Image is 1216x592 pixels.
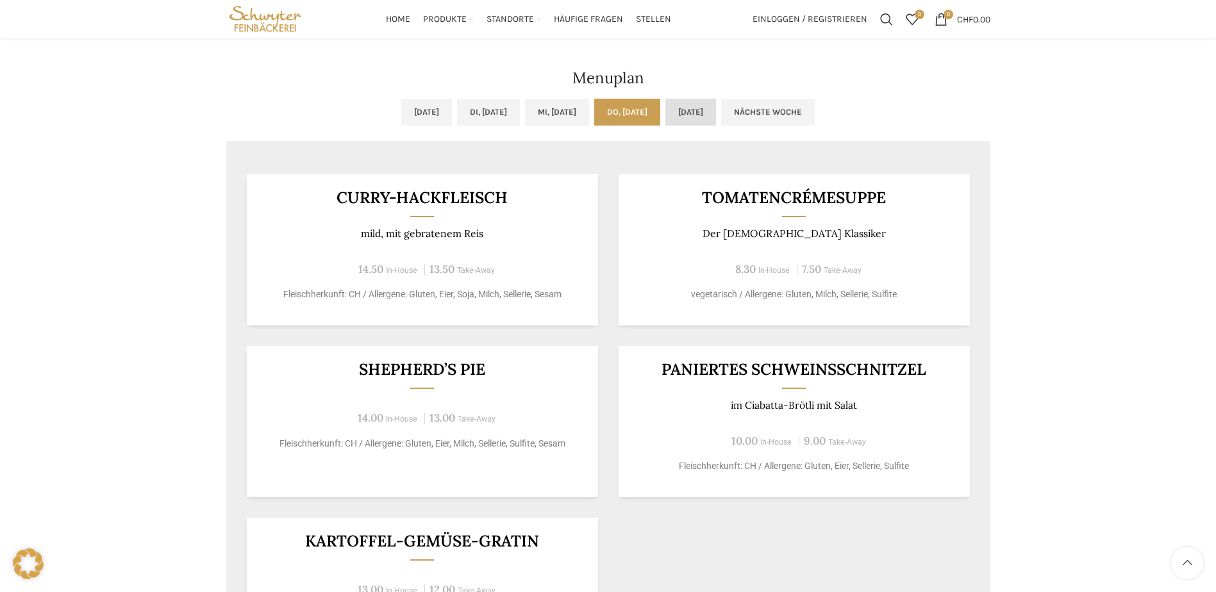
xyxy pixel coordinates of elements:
[753,15,867,24] span: Einloggen / Registrieren
[957,13,973,24] span: CHF
[746,6,874,32] a: Einloggen / Registrieren
[554,6,623,32] a: Häufige Fragen
[386,415,417,423] span: In-House
[386,6,410,32] a: Home
[525,99,589,126] a: Mi, [DATE]
[594,99,660,126] a: Do, [DATE]
[915,10,924,19] span: 0
[634,227,954,240] p: Der [DEMOGRAPHIC_DATA] Klassiker
[457,99,520,126] a: Di, [DATE]
[262,288,582,301] p: Fleischherkunft: CH / Allergene: Gluten, Eier, Soja, Milch, Sellerie, Sesam
[899,6,925,32] div: Meine Wunschliste
[634,361,954,377] h3: Paniertes Schweinsschnitzel
[944,10,953,19] span: 0
[226,70,990,86] h2: Menuplan
[735,262,756,276] span: 8.30
[458,415,496,423] span: Take-Away
[634,399,954,411] p: im Ciabatta-Brötli mit Salat
[262,533,582,549] h3: Kartoffel-Gemüse-Gratin
[262,437,582,450] p: Fleischherkunft: CH / Allergene: Gluten, Eier, Milch, Sellerie, Sulfite, Sesam
[824,266,862,275] span: Take-Away
[311,6,745,32] div: Main navigation
[899,6,925,32] a: 0
[386,266,417,275] span: In-House
[401,99,452,126] a: [DATE]
[928,6,997,32] a: 0 CHF0.00
[429,411,455,425] span: 13.00
[554,13,623,26] span: Häufige Fragen
[429,262,454,276] span: 13.50
[804,434,826,448] span: 9.00
[262,190,582,206] h3: CURRY-HACKFLEISCH
[957,13,990,24] bdi: 0.00
[760,438,792,447] span: In-House
[423,13,467,26] span: Produkte
[665,99,716,126] a: [DATE]
[802,262,821,276] span: 7.50
[731,434,758,448] span: 10.00
[634,190,954,206] h3: Tomatencrémesuppe
[758,266,790,275] span: In-House
[487,13,534,26] span: Standorte
[386,13,410,26] span: Home
[636,6,671,32] a: Stellen
[634,459,954,473] p: Fleischherkunft: CH / Allergene: Gluten, Eier, Sellerie, Sulfite
[1171,547,1203,579] a: Scroll to top button
[636,13,671,26] span: Stellen
[226,13,305,24] a: Site logo
[634,288,954,301] p: vegetarisch / Allergene: Gluten, Milch, Sellerie, Sulfite
[423,6,474,32] a: Produkte
[358,262,383,276] span: 14.50
[262,361,582,377] h3: Shepherd’s Pie
[262,227,582,240] p: mild, mit gebratenem Reis
[874,6,899,32] a: Suchen
[487,6,541,32] a: Standorte
[457,266,495,275] span: Take-Away
[358,411,383,425] span: 14.00
[721,99,815,126] a: Nächste Woche
[828,438,866,447] span: Take-Away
